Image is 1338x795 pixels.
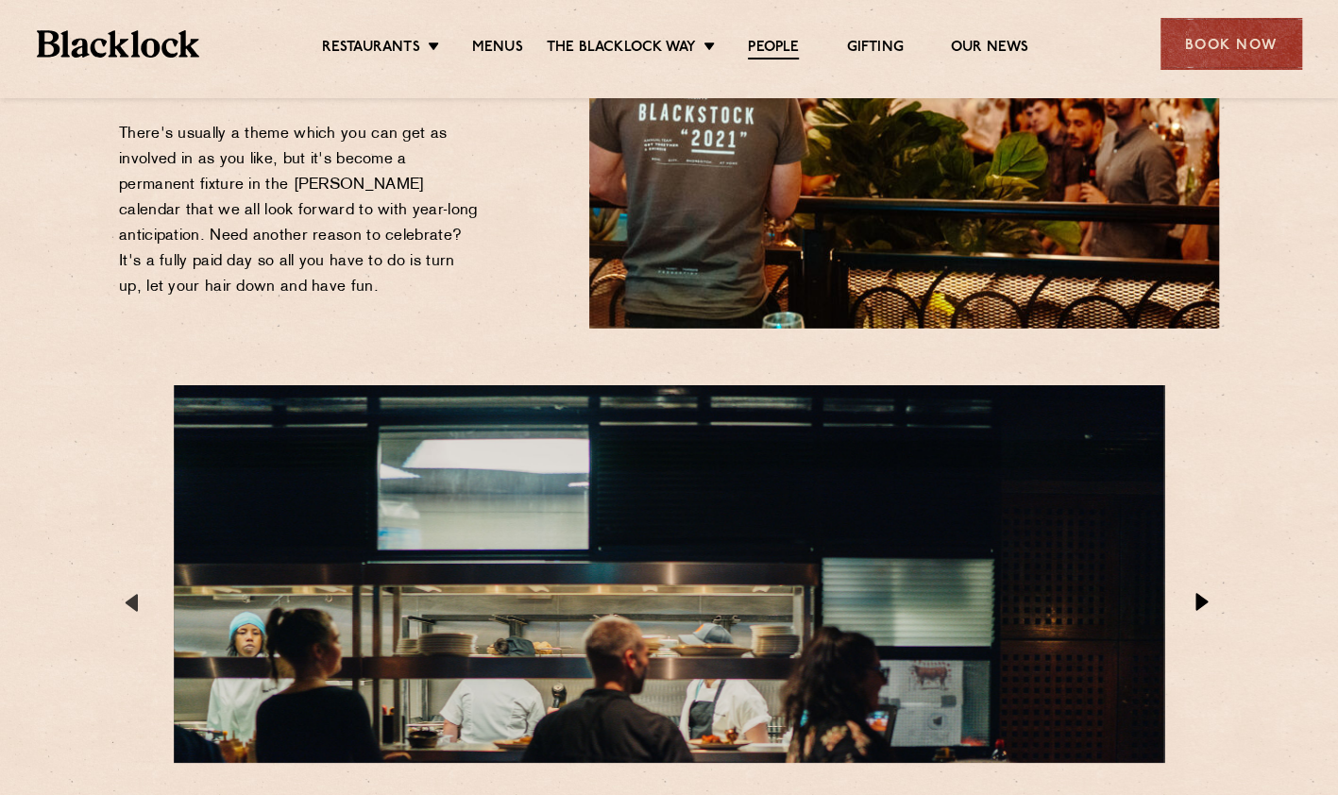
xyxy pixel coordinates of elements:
a: Menus [472,39,523,58]
button: Previous [124,593,143,612]
a: Gifting [846,39,903,58]
img: BL_Textured_Logo-footer-cropped.svg [37,30,200,58]
a: Restaurants [322,39,420,58]
a: People [748,39,799,59]
a: Our News [951,39,1029,58]
a: The Blacklock Way [547,39,696,58]
div: Book Now [1160,18,1302,70]
button: Next [1195,593,1214,612]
